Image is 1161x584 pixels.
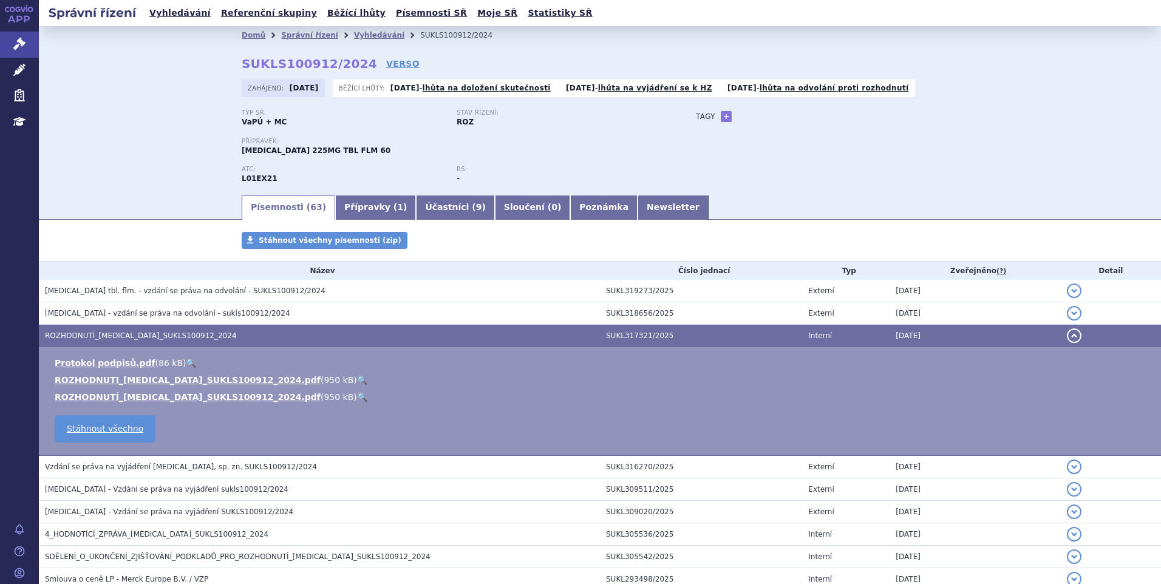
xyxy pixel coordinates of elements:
[1061,262,1161,280] th: Detail
[474,5,521,21] a: Moje SŘ
[890,478,1060,501] td: [DATE]
[45,508,293,516] span: TEPMETKO - Vzdání se práva na vyjádření SUKLS100912/2024
[242,109,444,117] p: Typ SŘ:
[600,501,802,523] td: SUKL309020/2025
[727,84,757,92] strong: [DATE]
[600,325,802,347] td: SUKL317321/2025
[146,5,214,21] a: Vyhledávání
[566,83,712,93] p: -
[890,455,1060,478] td: [DATE]
[45,552,431,561] span: SDĚLENÍ_O_UKONČENÍ_ZJIŠŤOVÁNÍ_PODKLADŮ_PRO_ROZHODNUTÍ_TEPMETKO_SUKLS100912_2024
[457,118,474,126] strong: ROZ
[416,195,494,220] a: Účastníci (9)
[476,202,482,212] span: 9
[392,5,471,21] a: Písemnosti SŘ
[45,287,325,295] span: TEPMETKO tbl. flm. - vzdání se práva na odvolání - SUKLS100912/2024
[1067,527,1081,542] button: detail
[310,202,322,212] span: 63
[335,195,416,220] a: Přípravky (1)
[802,262,890,280] th: Typ
[242,166,444,173] p: ATC:
[890,280,1060,302] td: [DATE]
[45,485,288,494] span: TEPMETKO - Vzdání se práva na vyjádření sukls100912/2024
[357,375,367,385] a: 🔍
[217,5,321,21] a: Referenční skupiny
[1067,306,1081,321] button: detail
[600,478,802,501] td: SUKL309511/2025
[242,195,335,220] a: Písemnosti (63)
[55,391,1149,403] li: ( )
[600,280,802,302] td: SUKL319273/2025
[290,84,319,92] strong: [DATE]
[386,58,420,70] a: VERSO
[808,287,834,295] span: Externí
[45,331,237,340] span: ROZHODNUTÍ_TEPMETKO_SUKLS100912_2024
[808,575,832,583] span: Interní
[600,262,802,280] th: Číslo jednací
[186,358,196,368] a: 🔍
[242,56,377,71] strong: SUKLS100912/2024
[1067,284,1081,298] button: detail
[890,501,1060,523] td: [DATE]
[1067,460,1081,474] button: detail
[55,357,1149,369] li: ( )
[457,174,460,183] strong: -
[55,375,321,385] a: ROZHODNUTI_[MEDICAL_DATA]_SUKLS100912_2024.pdf
[357,392,367,402] a: 🔍
[324,5,389,21] a: Běžící lhůty
[242,31,265,39] a: Domů
[55,392,321,402] a: ROZHODNUTÍ_[MEDICAL_DATA]_SUKLS100912_2024.pdf
[242,174,277,183] strong: TEPOTINIB
[524,5,596,21] a: Statistiky SŘ
[727,83,909,93] p: -
[551,202,557,212] span: 0
[423,84,551,92] a: lhůta na doložení skutečnosti
[600,546,802,568] td: SUKL305542/2025
[890,262,1060,280] th: Zveřejněno
[242,138,672,145] p: Přípravek:
[1067,504,1081,519] button: detail
[339,83,387,93] span: Běžící lhůty:
[242,118,287,126] strong: VaPÚ + MC
[808,331,832,340] span: Interní
[45,575,208,583] span: Smlouva o ceně LP - Merck Europe B.V. / VZP
[248,83,286,93] span: Zahájeno:
[390,84,420,92] strong: [DATE]
[808,552,832,561] span: Interní
[890,523,1060,546] td: [DATE]
[420,26,508,44] li: SUKLS100912/2024
[1067,328,1081,343] button: detail
[158,358,183,368] span: 86 kB
[55,415,155,443] a: Stáhnout všechno
[397,202,403,212] span: 1
[696,109,715,124] h3: Tagy
[55,374,1149,386] li: ( )
[1067,549,1081,564] button: detail
[390,83,551,93] p: -
[55,358,155,368] a: Protokol podpisů.pdf
[45,309,290,317] span: TEPMETKO - vzdání se práva na odvolání - sukls100912/2024
[570,195,638,220] a: Poznámka
[259,236,401,245] span: Stáhnout všechny písemnosti (zip)
[566,84,595,92] strong: [DATE]
[600,455,802,478] td: SUKL316270/2025
[721,111,732,122] a: +
[808,463,834,471] span: Externí
[45,463,317,471] span: Vzdání se práva na vyjádření TEPMETKO, sp. zn. SUKLS100912/2024
[996,267,1006,276] abbr: (?)
[808,309,834,317] span: Externí
[600,523,802,546] td: SUKL305536/2025
[242,232,407,249] a: Stáhnout všechny písemnosti (zip)
[760,84,909,92] a: lhůta na odvolání proti rozhodnutí
[890,546,1060,568] td: [DATE]
[39,4,146,21] h2: Správní řízení
[600,302,802,325] td: SUKL318656/2025
[324,392,353,402] span: 950 kB
[890,325,1060,347] td: [DATE]
[808,530,832,538] span: Interní
[808,485,834,494] span: Externí
[808,508,834,516] span: Externí
[1067,482,1081,497] button: detail
[45,530,268,538] span: 4_HODNOTÍCÍ_ZPRÁVA_TEPMETKO_SUKLS100912_2024
[638,195,709,220] a: Newsletter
